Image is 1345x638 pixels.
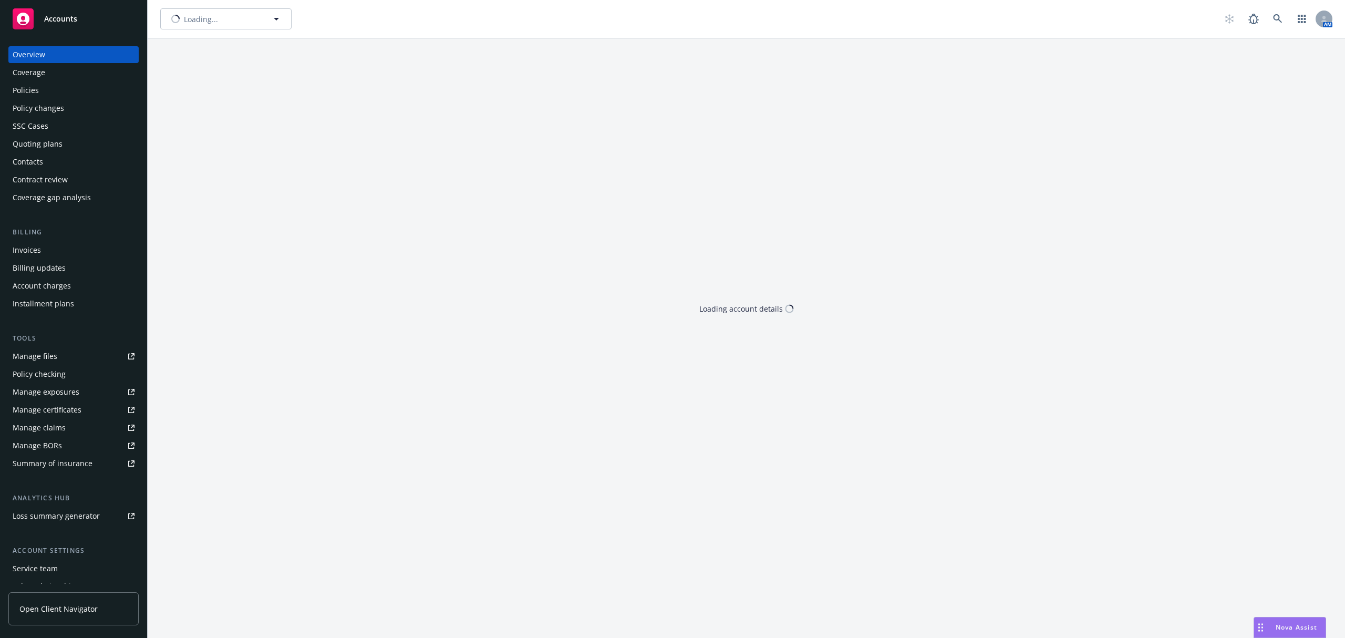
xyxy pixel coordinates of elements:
div: Manage claims [13,419,66,436]
a: Installment plans [8,295,139,312]
div: Contract review [13,171,68,188]
button: Nova Assist [1254,617,1326,638]
div: Loss summary generator [13,508,100,524]
div: Loading account details [699,303,783,314]
div: Manage BORs [13,437,62,454]
a: Accounts [8,4,139,34]
a: Contacts [8,153,139,170]
span: Accounts [44,15,77,23]
div: Coverage [13,64,45,81]
a: Overview [8,46,139,63]
a: Manage claims [8,419,139,436]
a: Report a Bug [1243,8,1264,29]
a: Invoices [8,242,139,259]
a: Service team [8,560,139,577]
div: Sales relationships [13,578,79,595]
div: Installment plans [13,295,74,312]
div: Manage files [13,348,57,365]
a: Policy changes [8,100,139,117]
a: Loss summary generator [8,508,139,524]
a: Start snowing [1219,8,1240,29]
a: Contract review [8,171,139,188]
a: Switch app [1291,8,1312,29]
div: Manage certificates [13,402,81,418]
button: Loading... [160,8,292,29]
a: Manage exposures [8,384,139,400]
a: Sales relationships [8,578,139,595]
div: Manage exposures [13,384,79,400]
span: Nova Assist [1276,623,1317,632]
div: Drag to move [1254,618,1267,637]
div: Contacts [13,153,43,170]
div: Coverage gap analysis [13,189,91,206]
div: Overview [13,46,45,63]
div: SSC Cases [13,118,48,135]
a: Search [1267,8,1288,29]
div: Policy changes [13,100,64,117]
span: Open Client Navigator [19,603,98,614]
div: Billing [8,227,139,238]
div: Policies [13,82,39,99]
div: Account charges [13,277,71,294]
div: Quoting plans [13,136,63,152]
div: Policy checking [13,366,66,383]
div: Summary of insurance [13,455,92,472]
a: Summary of insurance [8,455,139,472]
a: Manage files [8,348,139,365]
div: Billing updates [13,260,66,276]
a: Quoting plans [8,136,139,152]
a: Manage certificates [8,402,139,418]
a: Billing updates [8,260,139,276]
a: SSC Cases [8,118,139,135]
a: Manage BORs [8,437,139,454]
a: Policy checking [8,366,139,383]
a: Policies [8,82,139,99]
div: Service team [13,560,58,577]
a: Account charges [8,277,139,294]
div: Account settings [8,546,139,556]
div: Analytics hub [8,493,139,503]
a: Coverage [8,64,139,81]
a: Coverage gap analysis [8,189,139,206]
span: Loading... [184,14,218,25]
div: Tools [8,333,139,344]
div: Invoices [13,242,41,259]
